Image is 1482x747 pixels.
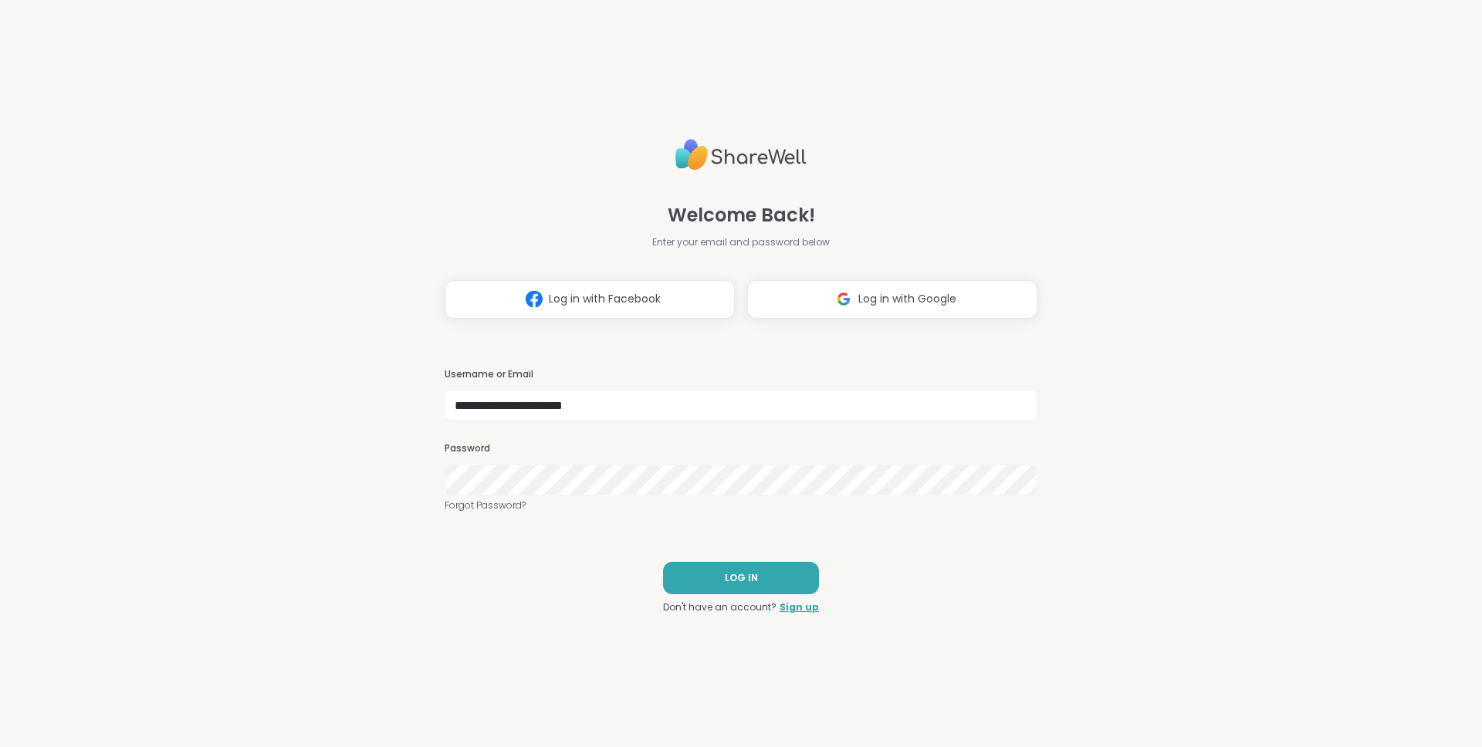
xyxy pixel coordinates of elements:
a: Forgot Password? [445,499,1037,512]
img: ShareWell Logo [675,133,807,177]
button: LOG IN [663,562,819,594]
span: Enter your email and password below [652,235,830,249]
span: Log in with Google [858,291,956,307]
span: LOG IN [725,571,758,585]
span: Welcome Back! [668,201,815,229]
a: Sign up [780,600,819,614]
button: Log in with Facebook [445,280,735,319]
img: ShareWell Logomark [519,285,549,313]
button: Log in with Google [747,280,1037,319]
span: Log in with Facebook [549,291,661,307]
h3: Password [445,442,1037,455]
h3: Username or Email [445,368,1037,381]
span: Don't have an account? [663,600,777,614]
img: ShareWell Logomark [829,285,858,313]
